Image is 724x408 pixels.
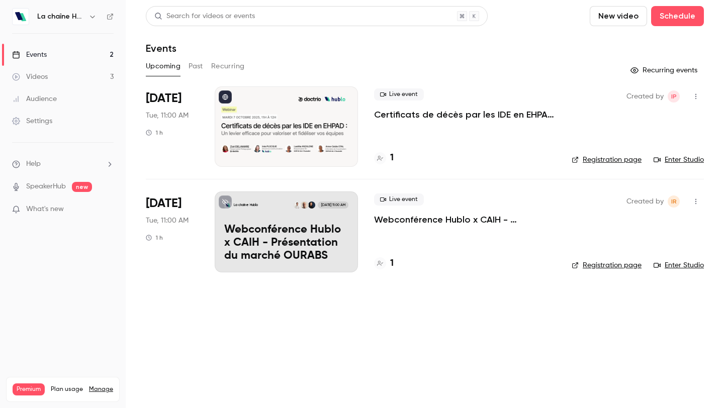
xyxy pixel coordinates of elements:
[12,159,114,169] li: help-dropdown-opener
[146,129,163,137] div: 1 h
[146,58,180,74] button: Upcoming
[390,151,394,165] h4: 1
[146,86,199,167] div: Oct 7 Tue, 11:00 AM (Europe/Paris)
[26,204,64,215] span: What's new
[651,6,704,26] button: Schedule
[572,260,642,270] a: Registration page
[294,201,301,209] img: Amaury Bagein
[224,224,348,262] p: Webconférence Hublo x CAIH - Présentation du marché OURABS
[374,257,394,270] a: 1
[234,202,258,208] p: La chaîne Hublo
[572,155,642,165] a: Registration page
[654,155,704,165] a: Enter Studio
[626,195,664,208] span: Created by
[13,383,45,395] span: Premium
[26,159,41,169] span: Help
[374,88,424,100] span: Live event
[301,201,308,209] img: David Marquaire
[146,42,176,54] h1: Events
[146,216,189,226] span: Tue, 11:00 AM
[37,12,84,22] h6: La chaîne Hublo
[671,195,677,208] span: IR
[590,6,647,26] button: New video
[154,11,255,22] div: Search for videos or events
[215,191,358,272] a: Webconférence Hublo x CAIH - Présentation du marché OURABS La chaîne HubloImane RemmalDavid Marqu...
[146,234,163,242] div: 1 h
[654,260,704,270] a: Enter Studio
[26,181,66,192] a: SpeakerHub
[626,90,664,103] span: Created by
[189,58,203,74] button: Past
[12,94,57,104] div: Audience
[146,111,189,121] span: Tue, 11:00 AM
[374,193,424,206] span: Live event
[626,62,704,78] button: Recurring events
[12,72,48,82] div: Videos
[12,116,52,126] div: Settings
[668,195,680,208] span: Imane Remmal
[671,90,677,103] span: IP
[308,201,315,209] img: Imane Remmal
[146,191,199,272] div: Nov 4 Tue, 11:00 AM (Europe/Paris)
[13,9,29,25] img: La chaîne Hublo
[318,201,348,209] span: [DATE] 11:00 AM
[374,109,556,121] a: Certificats de décès par les IDE en EHPAD : un levier efficace pour valoriser et fidéliser vos éq...
[146,195,182,212] span: [DATE]
[146,90,182,107] span: [DATE]
[72,182,92,192] span: new
[374,151,394,165] a: 1
[211,58,245,74] button: Recurring
[374,214,556,226] a: Webconférence Hublo x CAIH - Présentation du marché OURABS
[12,50,47,60] div: Events
[668,90,680,103] span: Ines Plocque
[89,385,113,393] a: Manage
[390,257,394,270] h4: 1
[51,385,83,393] span: Plan usage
